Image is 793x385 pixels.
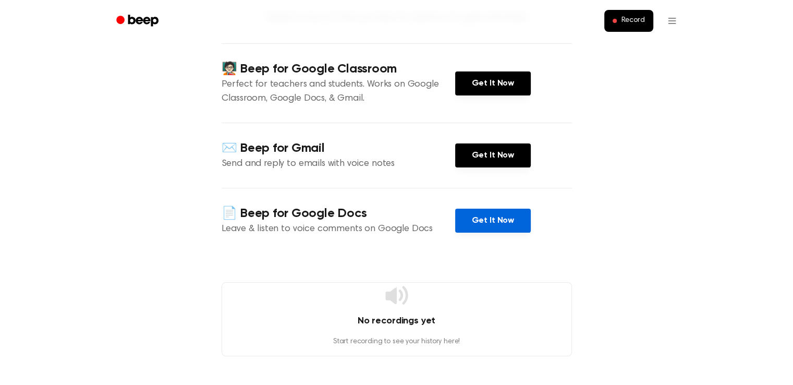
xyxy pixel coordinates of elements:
button: Open menu [660,8,685,33]
p: Leave & listen to voice comments on Google Docs [222,222,455,236]
p: Send and reply to emails with voice notes [222,157,455,171]
button: Record [604,10,653,32]
p: Perfect for teachers and students. Works on Google Classroom, Google Docs, & Gmail. [222,78,455,106]
h4: 🧑🏻‍🏫 Beep for Google Classroom [222,61,455,78]
h4: 📄 Beep for Google Docs [222,205,455,222]
a: Beep [109,11,168,31]
h4: No recordings yet [222,314,571,328]
a: Get It Now [455,71,531,95]
h4: ✉️ Beep for Gmail [222,140,455,157]
p: Start recording to see your history here! [222,336,571,347]
a: Get It Now [455,143,531,167]
a: Get It Now [455,209,531,233]
span: Record [621,16,644,26]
